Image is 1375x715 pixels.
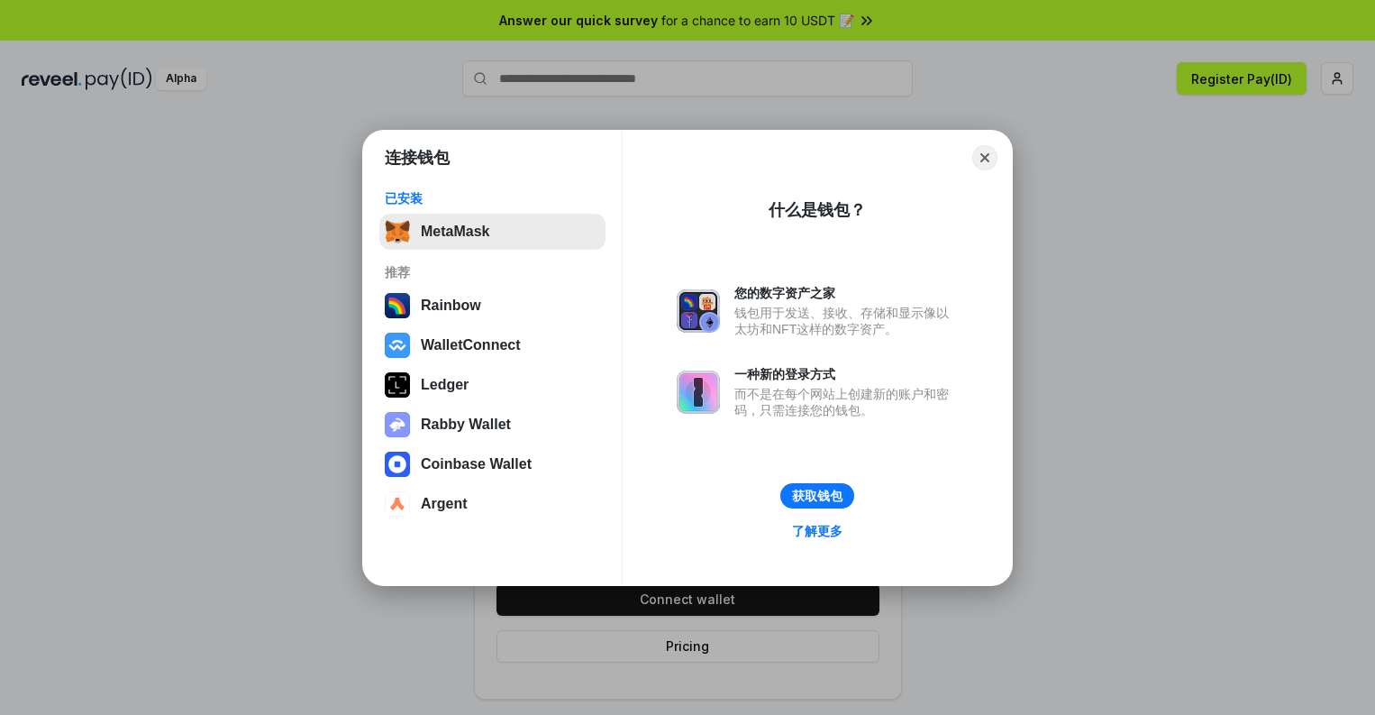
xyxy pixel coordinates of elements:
h1: 连接钱包 [385,147,450,169]
button: Close [972,145,997,170]
img: svg+xml,%3Csvg%20width%3D%2228%22%20height%3D%2228%22%20viewBox%3D%220%200%2028%2028%22%20fill%3D... [385,491,410,517]
div: Coinbase Wallet [421,456,532,472]
img: svg+xml,%3Csvg%20xmlns%3D%22http%3A%2F%2Fwww.w3.org%2F2000%2Fsvg%22%20width%3D%2228%22%20height%3... [385,372,410,398]
div: Rainbow [421,298,481,314]
img: svg+xml,%3Csvg%20width%3D%2228%22%20height%3D%2228%22%20viewBox%3D%220%200%2028%2028%22%20fill%3D... [385,452,410,477]
button: Rabby Wallet [379,407,606,443]
button: Coinbase Wallet [379,446,606,482]
div: 了解更多 [792,523,842,539]
img: svg+xml,%3Csvg%20width%3D%22120%22%20height%3D%22120%22%20viewBox%3D%220%200%20120%20120%22%20fil... [385,293,410,318]
button: Argent [379,486,606,522]
div: Rabby Wallet [421,417,511,433]
img: svg+xml,%3Csvg%20fill%3D%22none%22%20height%3D%2233%22%20viewBox%3D%220%200%2035%2033%22%20width%... [385,219,410,244]
div: 您的数字资产之家 [734,285,958,301]
div: WalletConnect [421,337,521,353]
div: 钱包用于发送、接收、存储和显示像以太坊和NFT这样的数字资产。 [734,305,958,337]
div: MetaMask [421,224,489,240]
div: 而不是在每个网站上创建新的账户和密码，只需连接您的钱包。 [734,386,958,418]
img: svg+xml,%3Csvg%20xmlns%3D%22http%3A%2F%2Fwww.w3.org%2F2000%2Fsvg%22%20fill%3D%22none%22%20viewBox... [385,412,410,437]
button: 获取钱包 [780,483,854,509]
div: 一种新的登录方式 [734,366,958,382]
button: Ledger [379,367,606,403]
div: Ledger [421,377,469,393]
div: 什么是钱包？ [769,199,866,221]
button: Rainbow [379,288,606,324]
img: svg+xml,%3Csvg%20xmlns%3D%22http%3A%2F%2Fwww.w3.org%2F2000%2Fsvg%22%20fill%3D%22none%22%20viewBox... [677,371,720,414]
div: 推荐 [385,264,600,280]
div: 已安装 [385,190,600,206]
button: WalletConnect [379,327,606,363]
img: svg+xml,%3Csvg%20width%3D%2228%22%20height%3D%2228%22%20viewBox%3D%220%200%2028%2028%22%20fill%3D... [385,333,410,358]
img: svg+xml,%3Csvg%20xmlns%3D%22http%3A%2F%2Fwww.w3.org%2F2000%2Fsvg%22%20fill%3D%22none%22%20viewBox... [677,289,720,333]
button: MetaMask [379,214,606,250]
div: Argent [421,496,468,512]
div: 获取钱包 [792,488,842,504]
a: 了解更多 [781,519,853,543]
